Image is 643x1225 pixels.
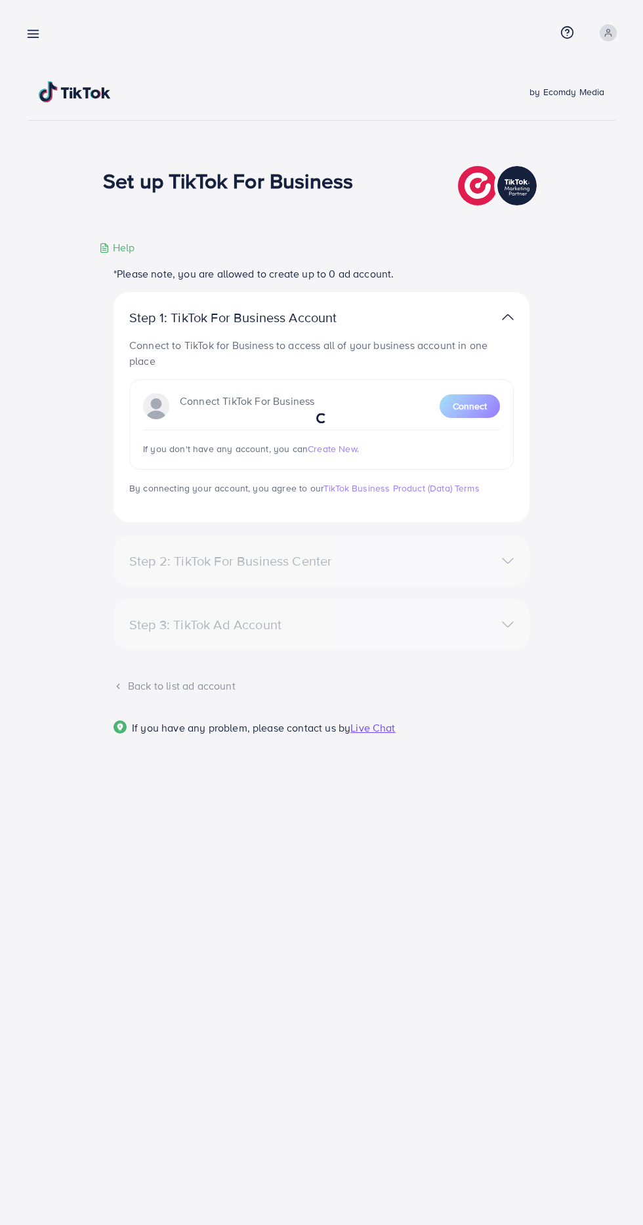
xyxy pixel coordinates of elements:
div: Back to list ad account [114,678,529,694]
img: Popup guide [114,720,127,734]
p: Step 1: TikTok For Business Account [129,310,379,325]
img: TikTok partner [458,163,540,209]
img: TikTok [39,81,111,102]
span: Live Chat [350,720,395,735]
img: TikTok partner [502,308,514,327]
p: *Please note, you are allowed to create up to 0 ad account. [114,266,529,281]
span: If you have any problem, please contact us by [132,720,350,735]
h1: Set up TikTok For Business [103,168,353,193]
span: by Ecomdy Media [529,85,604,98]
div: Help [99,240,135,255]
